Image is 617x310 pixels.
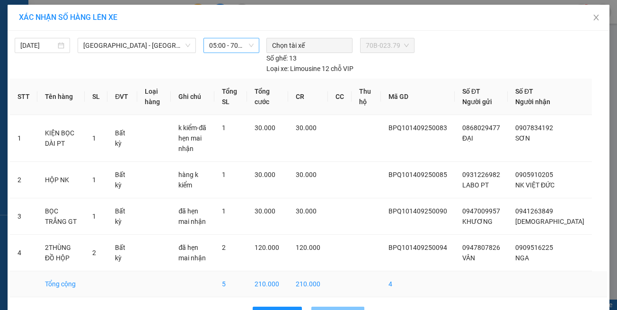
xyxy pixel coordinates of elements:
[10,79,37,115] th: STT
[247,79,288,115] th: Tổng cước
[462,244,500,251] span: 0947807826
[266,53,297,63] div: 13
[462,98,492,106] span: Người gửi
[247,271,288,297] td: 210.000
[37,79,85,115] th: Tên hàng
[20,40,56,51] input: 15/09/2025
[92,134,96,142] span: 1
[296,171,317,178] span: 30.000
[185,43,191,48] span: down
[83,38,190,53] span: Hồ Chí Minh - Tây Ninh (vip)
[222,124,226,132] span: 1
[255,207,275,215] span: 30.000
[592,14,600,21] span: close
[10,198,37,235] td: 3
[209,38,253,53] span: 05:00 - 70B-023.79
[266,53,288,63] span: Số ghế:
[255,124,275,132] span: 30.000
[107,79,137,115] th: ĐVT
[462,124,500,132] span: 0868029477
[352,79,381,115] th: Thu hộ
[255,244,279,251] span: 120.000
[19,13,117,22] span: XÁC NHẬN SỐ HÀNG LÊN XE
[515,124,553,132] span: 0907834192
[462,88,480,95] span: Số ĐT
[288,79,328,115] th: CR
[388,244,447,251] span: BPQ101409250094
[288,271,328,297] td: 210.000
[515,218,584,225] span: [DEMOGRAPHIC_DATA]
[515,181,555,189] span: NK VIỆT ĐỨC
[85,79,107,115] th: SL
[515,98,550,106] span: Người nhận
[388,124,447,132] span: BPQ101409250083
[515,207,553,215] span: 0941263849
[92,213,96,220] span: 1
[37,271,85,297] td: Tổng cộng
[515,244,553,251] span: 0909516225
[137,79,171,115] th: Loại hàng
[266,63,353,74] div: Limousine 12 chỗ VIP
[178,124,206,152] span: k kiểm-đã hẹn mai nhận
[462,181,489,189] span: LABO PT
[366,38,409,53] span: 70B-023.79
[515,88,533,95] span: Số ĐT
[388,207,447,215] span: BPQ101409250090
[10,115,37,162] td: 1
[37,162,85,198] td: HỘP NK
[583,5,609,31] button: Close
[37,198,85,235] td: BỌC TRẮNG GT
[255,171,275,178] span: 30.000
[222,207,226,215] span: 1
[462,207,500,215] span: 0947009957
[462,218,493,225] span: KHƯƠNG
[107,198,137,235] td: Bất kỳ
[178,207,206,225] span: đã hẹn mai nhận
[381,79,455,115] th: Mã GD
[222,171,226,178] span: 1
[37,235,85,271] td: 2THÙNG ĐỒ HỘP
[296,124,317,132] span: 30.000
[296,207,317,215] span: 30.000
[10,162,37,198] td: 2
[107,115,137,162] td: Bất kỳ
[388,171,447,178] span: BPQ101409250085
[92,249,96,257] span: 2
[462,134,473,142] span: ĐẠI
[171,79,214,115] th: Ghi chú
[515,171,553,178] span: 0905910205
[328,79,352,115] th: CC
[107,162,137,198] td: Bất kỳ
[214,271,247,297] td: 5
[266,63,289,74] span: Loại xe:
[214,79,247,115] th: Tổng SL
[515,134,530,142] span: SƠN
[178,171,198,189] span: hàng k kiểm
[178,244,206,262] span: đã hẹn mai nhận
[296,244,320,251] span: 120.000
[381,271,455,297] td: 4
[107,235,137,271] td: Bất kỳ
[462,171,500,178] span: 0931226982
[515,254,529,262] span: NGA
[462,254,475,262] span: VÂN
[222,244,226,251] span: 2
[10,235,37,271] td: 4
[37,115,85,162] td: KIỆN BỌC DÀI PT
[92,176,96,184] span: 1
